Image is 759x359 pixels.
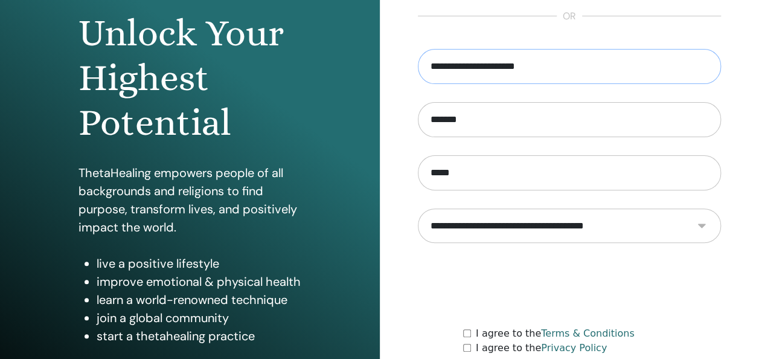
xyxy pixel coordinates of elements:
li: start a thetahealing practice [97,327,301,345]
li: live a positive lifestyle [97,254,301,273]
label: I agree to the [476,326,635,341]
a: Privacy Policy [541,342,607,354]
iframe: reCAPTCHA [478,261,661,308]
p: ThetaHealing empowers people of all backgrounds and religions to find purpose, transform lives, a... [78,164,301,236]
h1: Unlock Your Highest Potential [78,11,301,146]
li: learn a world-renowned technique [97,291,301,309]
span: or [557,9,582,24]
label: I agree to the [476,341,607,355]
li: join a global community [97,309,301,327]
a: Terms & Conditions [541,328,634,339]
li: improve emotional & physical health [97,273,301,291]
